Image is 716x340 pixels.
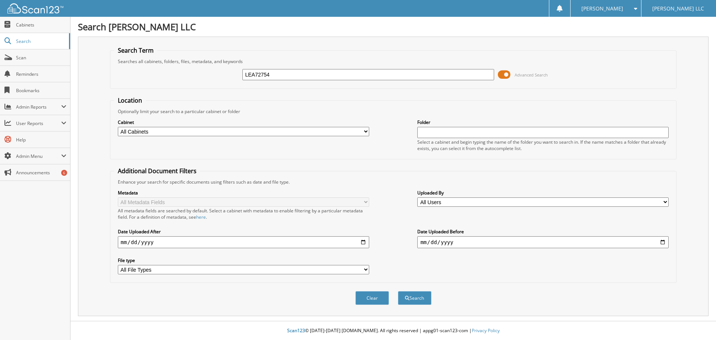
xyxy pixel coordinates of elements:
input: end [417,236,669,248]
span: Advanced Search [515,72,548,78]
input: start [118,236,369,248]
legend: Location [114,96,146,105]
div: Optionally limit your search to a particular cabinet or folder [114,108,673,115]
label: Cabinet [118,119,369,125]
span: Admin Menu [16,153,61,159]
div: Select a cabinet and begin typing the name of the folder you want to search in. If the name match... [417,139,669,152]
label: Folder [417,119,669,125]
span: Cabinets [16,22,66,28]
a: Privacy Policy [472,327,500,334]
div: Enhance your search for specific documents using filters such as date and file type. [114,179,673,185]
label: File type [118,257,369,263]
span: Scan123 [287,327,305,334]
span: [PERSON_NAME] LLC [652,6,704,11]
span: Bookmarks [16,87,66,94]
span: Reminders [16,71,66,77]
img: scan123-logo-white.svg [7,3,63,13]
a: here [196,214,206,220]
legend: Search Term [114,46,157,54]
span: Scan [16,54,66,61]
legend: Additional Document Filters [114,167,200,175]
span: User Reports [16,120,61,127]
label: Metadata [118,190,369,196]
span: [PERSON_NAME] [581,6,623,11]
div: All metadata fields are searched by default. Select a cabinet with metadata to enable filtering b... [118,208,369,220]
button: Clear [355,291,389,305]
div: Searches all cabinets, folders, files, metadata, and keywords [114,58,673,65]
span: Help [16,137,66,143]
label: Date Uploaded After [118,228,369,235]
h1: Search [PERSON_NAME] LLC [78,21,709,33]
span: Announcements [16,169,66,176]
label: Date Uploaded Before [417,228,669,235]
span: Search [16,38,65,44]
div: © [DATE]-[DATE] [DOMAIN_NAME]. All rights reserved | appg01-scan123-com | [70,322,716,340]
button: Search [398,291,431,305]
label: Uploaded By [417,190,669,196]
span: Admin Reports [16,104,61,110]
iframe: Chat Widget [679,304,716,340]
div: 6 [61,170,67,176]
